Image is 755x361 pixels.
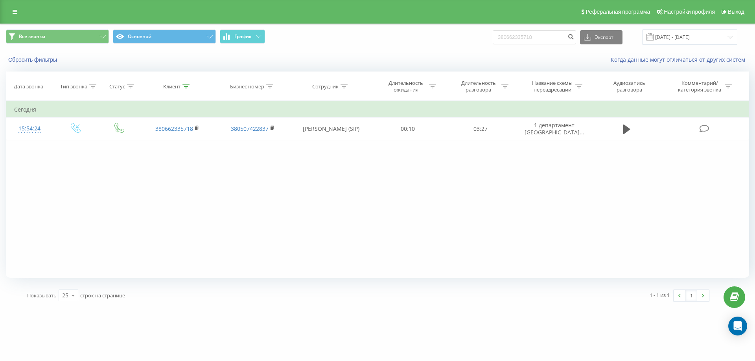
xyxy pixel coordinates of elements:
[27,292,57,299] span: Показывать
[611,56,749,63] a: Когда данные могут отличаться от других систем
[6,102,749,117] td: Сегодня
[586,9,650,15] span: Реферальная программа
[220,29,265,44] button: График
[728,9,744,15] span: Выход
[312,83,339,90] div: Сотрудник
[60,83,87,90] div: Тип звонка
[230,83,264,90] div: Бизнес номер
[113,29,216,44] button: Основной
[728,317,747,335] div: Open Intercom Messenger
[385,80,427,93] div: Длительность ожидания
[650,291,670,299] div: 1 - 1 из 1
[80,292,125,299] span: строк на странице
[6,56,61,63] button: Сбросить фильтры
[493,30,576,44] input: Поиск по номеру
[685,290,697,301] a: 1
[604,80,655,93] div: Аудиозапись разговора
[14,83,43,90] div: Дата звонка
[62,291,68,299] div: 25
[580,30,622,44] button: Экспорт
[531,80,573,93] div: Название схемы переадресации
[444,117,516,140] td: 03:27
[290,117,372,140] td: [PERSON_NAME] (SIP)
[155,125,193,132] a: 380662335718
[457,80,499,93] div: Длительность разговора
[14,121,45,136] div: 15:54:24
[109,83,125,90] div: Статус
[234,34,252,39] span: График
[525,121,584,136] span: 1 департамент [GEOGRAPHIC_DATA]...
[163,83,180,90] div: Клиент
[6,29,109,44] button: Все звонки
[372,117,444,140] td: 00:10
[664,9,715,15] span: Настройки профиля
[231,125,269,132] a: 380507422837
[677,80,723,93] div: Комментарий/категория звонка
[19,33,45,40] span: Все звонки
